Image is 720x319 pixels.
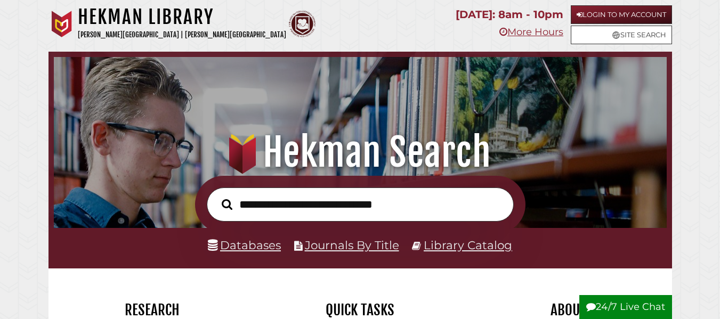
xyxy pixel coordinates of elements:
h2: Research [56,301,248,319]
h2: Quick Tasks [264,301,456,319]
h1: Hekman Search [64,129,656,176]
a: Site Search [571,26,672,44]
a: Databases [208,238,281,252]
img: Calvin University [48,11,75,37]
a: Journals By Title [305,238,399,252]
button: Search [216,196,238,212]
p: [DATE]: 8am - 10pm [456,5,563,24]
a: Library Catalog [424,238,512,252]
a: More Hours [499,26,563,38]
p: [PERSON_NAME][GEOGRAPHIC_DATA] | [PERSON_NAME][GEOGRAPHIC_DATA] [78,29,286,41]
a: Login to My Account [571,5,672,24]
img: Calvin Theological Seminary [289,11,315,37]
h2: About [472,301,664,319]
i: Search [222,199,232,210]
h1: Hekman Library [78,5,286,29]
